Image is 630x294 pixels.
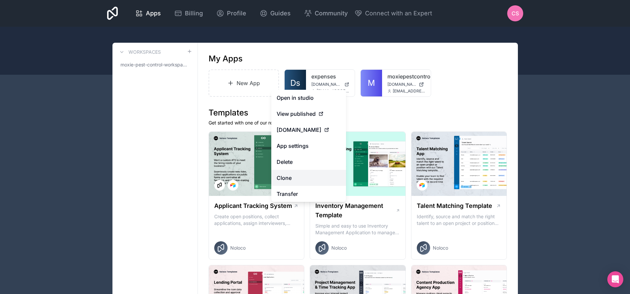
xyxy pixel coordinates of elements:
[311,72,349,80] a: expenses
[417,213,502,227] p: Identify, source and match the right talent to an open project or position with our Talent Matchi...
[128,49,161,55] h3: Workspaces
[271,138,346,154] a: App settings
[285,70,306,96] a: Ds
[361,70,382,96] a: M
[209,53,243,64] h1: My Apps
[230,183,236,188] img: Airtable Logo
[368,78,375,88] span: M
[315,201,395,220] h1: Inventory Management Template
[214,201,292,211] h1: Applicant Tracking System
[271,106,346,122] a: View published
[417,201,492,211] h1: Talent Matching Template
[607,271,623,287] div: Open Intercom Messenger
[230,245,246,251] span: Noloco
[130,6,166,21] a: Apps
[311,82,342,87] span: [DOMAIN_NAME]
[393,88,425,94] span: [EMAIL_ADDRESS][DOMAIN_NAME]
[271,122,346,138] a: [DOMAIN_NAME]
[211,6,252,21] a: Profile
[277,110,316,118] span: View published
[146,9,161,18] span: Apps
[227,9,246,18] span: Profile
[433,245,448,251] span: Noloco
[185,9,203,18] span: Billing
[365,9,432,18] span: Connect with an Expert
[277,126,321,134] span: [DOMAIN_NAME]
[169,6,208,21] a: Billing
[331,245,347,251] span: Noloco
[387,82,425,87] a: [DOMAIN_NAME]
[419,183,425,188] img: Airtable Logo
[209,107,507,118] h1: Templates
[315,223,400,236] p: Simple and easy to use Inventory Management Application to manage your stock, orders and Manufact...
[118,48,161,56] a: Workspaces
[209,69,279,97] a: New App
[387,72,425,80] a: moxiepestcontrol
[270,9,291,18] span: Guides
[271,186,346,202] a: Transfer
[271,154,346,170] button: Delete
[214,213,299,227] p: Create open positions, collect applications, assign interviewers, centralise candidate feedback a...
[271,90,346,106] a: Open in studio
[271,170,346,186] a: Clone
[209,119,507,126] p: Get started with one of our ready-made templates
[315,9,348,18] span: Community
[118,59,192,71] a: moxie-pest-control-workspace
[317,88,349,94] span: [EMAIL_ADDRESS][DOMAIN_NAME]
[299,6,353,21] a: Community
[120,61,187,68] span: moxie-pest-control-workspace
[512,9,519,17] span: CS
[387,82,416,87] span: [DOMAIN_NAME]
[354,9,432,18] button: Connect with an Expert
[311,82,349,87] a: [DOMAIN_NAME]
[254,6,296,21] a: Guides
[290,78,300,88] span: Ds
